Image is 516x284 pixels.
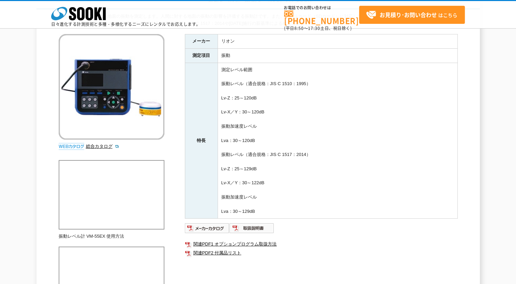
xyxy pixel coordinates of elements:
a: 関連PDF2 付属品リスト [185,249,458,257]
span: (平日 ～ 土日、祝日除く) [284,25,352,31]
img: 取扱説明書 [230,223,274,234]
strong: お見積り･お問い合わせ [380,11,437,19]
span: はこちら [366,10,457,20]
td: リオン [218,34,457,48]
th: メーカー [185,34,218,48]
img: 振動レベル計 VM-55EX [59,34,164,140]
span: 17:30 [308,25,320,31]
td: 振動 [218,48,457,63]
span: 8:50 [294,25,304,31]
span: お電話でのお問い合わせは [284,6,359,10]
td: 測定レベル範囲 振動レベル（適合規格：JIS C 1510：1995） Lv-Z：25～120dB Lv-X／Y：30～120dB 振動加速度レベル Lva：30～120dB 振動レベル（適合規... [218,63,457,219]
a: 関連PDF1 オプションプログラム取扱方法 [185,240,458,249]
p: 振動レベル計 VM-55EX 使用方法 [59,233,164,240]
img: webカタログ [59,143,84,150]
a: 総合カタログ [86,144,119,149]
p: 日々進化する計測技術と多種・多様化するニーズにレンタルでお応えします。 [51,22,201,26]
th: 特長 [185,63,218,219]
a: [PHONE_NUMBER] [284,11,359,25]
img: メーカーカタログ [185,223,230,234]
a: 取扱説明書 [230,227,274,233]
a: メーカーカタログ [185,227,230,233]
th: 測定項目 [185,48,218,63]
a: お見積り･お問い合わせはこちら [359,6,465,24]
